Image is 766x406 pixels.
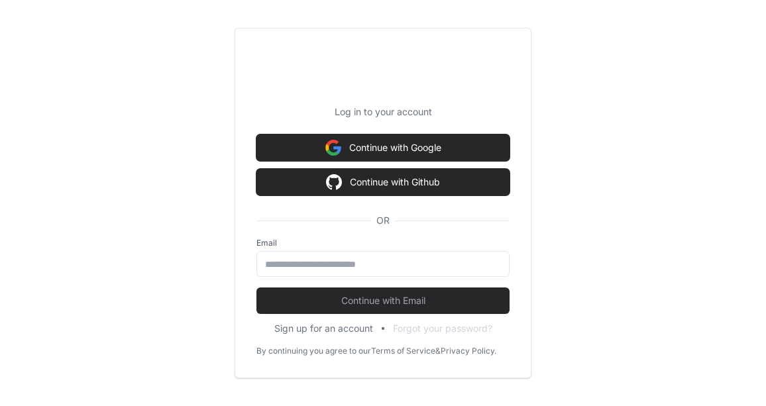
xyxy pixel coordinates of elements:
span: Continue with Email [256,294,510,307]
button: Continue with Email [256,287,510,314]
span: OR [371,214,395,227]
a: Terms of Service [371,346,435,356]
p: Log in to your account [256,105,510,119]
div: & [435,346,441,356]
button: Sign up for an account [274,322,373,335]
button: Forgot your password? [393,322,492,335]
button: Continue with Github [256,169,510,195]
img: Sign in with google [325,134,341,161]
img: Sign in with google [326,169,342,195]
button: Continue with Google [256,134,510,161]
a: Privacy Policy. [441,346,496,356]
div: By continuing you agree to our [256,346,371,356]
label: Email [256,238,510,248]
